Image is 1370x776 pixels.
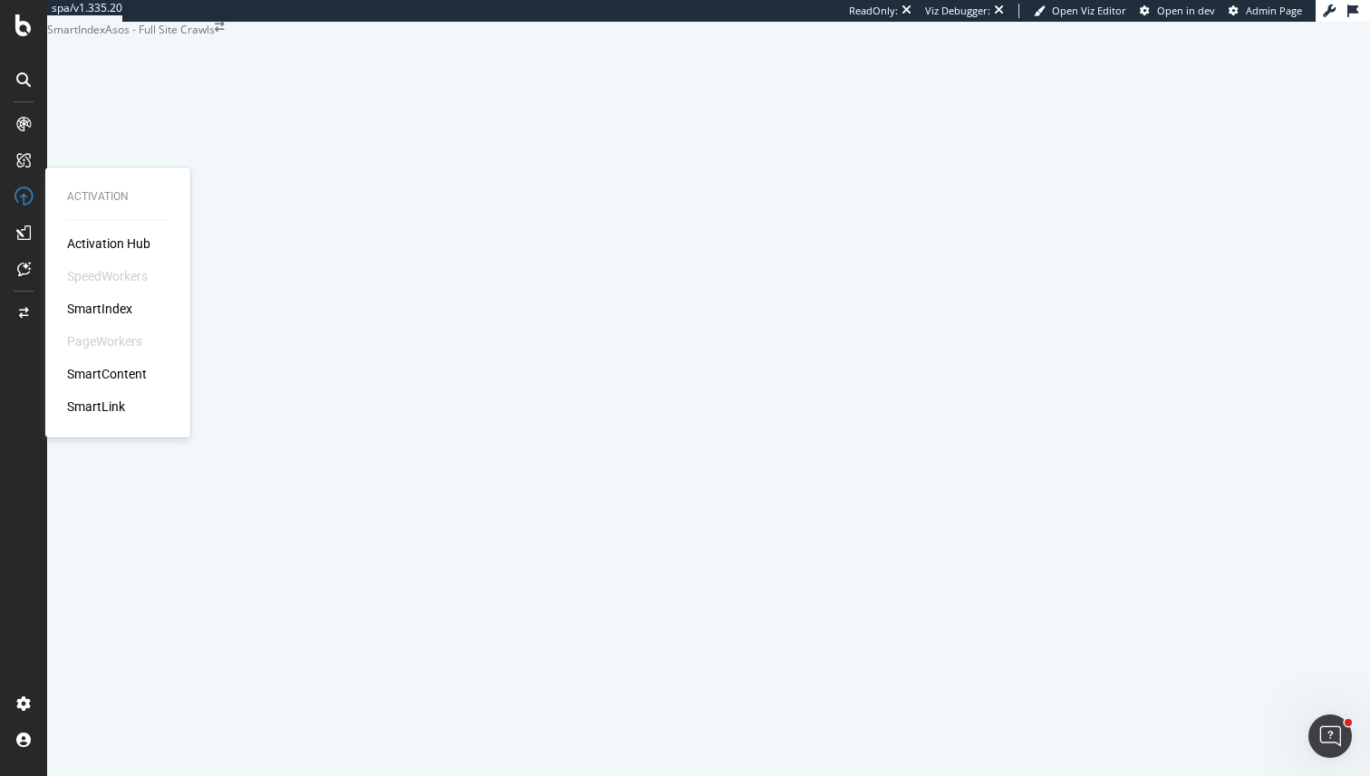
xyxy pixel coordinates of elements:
div: PageWorkers [67,332,142,350]
a: SmartContent [67,365,147,383]
div: SpeedWorkers [67,267,148,285]
a: SmartLink [67,398,125,416]
a: Activation Hub [67,235,150,253]
a: Open in dev [1140,4,1215,18]
div: Viz Debugger: [925,4,990,18]
div: Activation [67,189,169,205]
div: ReadOnly: [849,4,898,18]
iframe: Intercom live chat [1308,714,1352,758]
div: Asos - Full Site Crawls [105,22,215,37]
a: Admin Page [1229,4,1302,18]
a: SmartIndex [67,300,132,318]
span: Open Viz Editor [1052,4,1126,17]
span: Open in dev [1157,4,1215,17]
div: arrow-right-arrow-left [215,22,225,33]
div: SmartIndex [47,22,105,37]
span: Admin Page [1246,4,1302,17]
a: Open Viz Editor [1034,4,1126,18]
